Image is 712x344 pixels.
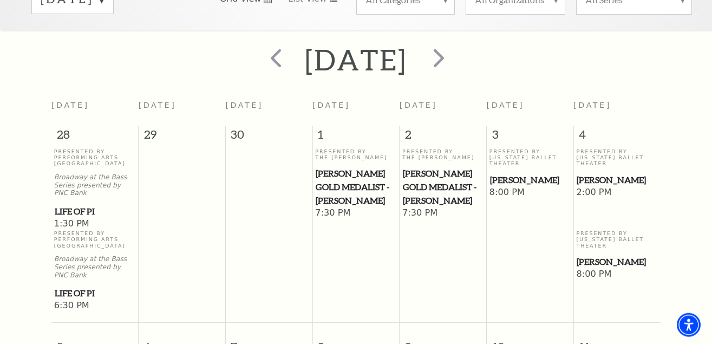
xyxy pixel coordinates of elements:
[576,255,658,269] a: Peter Pan
[490,173,570,187] span: [PERSON_NAME]
[576,148,658,167] p: Presented By [US_STATE] Ballet Theater
[417,41,457,79] button: next
[51,126,138,148] span: 28
[487,126,573,148] span: 3
[574,126,661,148] span: 4
[54,148,136,167] p: Presented By Performing Arts [GEOGRAPHIC_DATA]
[402,148,484,161] p: Presented By The [PERSON_NAME]
[55,287,135,300] span: Life of Pi
[313,126,400,148] span: 1
[255,41,295,79] button: prev
[576,230,658,249] p: Presented By [US_STATE] Ballet Theater
[54,205,136,218] a: Life of Pi
[577,255,657,269] span: [PERSON_NAME]
[54,255,136,279] p: Broadway at the Bass Series presented by PNC Bank
[226,126,312,148] span: 30
[315,207,396,219] span: 7:30 PM
[677,313,701,337] div: Accessibility Menu
[402,167,484,207] a: Cliburn Gold Medalist - Aristo Sham
[315,167,396,207] a: Cliburn Gold Medalist - Aristo Sham
[577,173,657,187] span: [PERSON_NAME]
[54,230,136,249] p: Presented By Performing Arts [GEOGRAPHIC_DATA]
[576,187,658,199] span: 2:00 PM
[305,42,407,77] h2: [DATE]
[54,173,136,197] p: Broadway at the Bass Series presented by PNC Bank
[54,300,136,312] span: 6:30 PM
[400,101,437,109] span: [DATE]
[576,173,658,187] a: Peter Pan
[55,205,135,218] span: Life of Pi
[487,101,525,109] span: [DATE]
[54,218,136,230] span: 1:30 PM
[489,148,571,167] p: Presented By [US_STATE] Ballet Theater
[489,173,571,187] a: Peter Pan
[316,167,396,207] span: [PERSON_NAME] Gold Medalist - [PERSON_NAME]
[225,101,263,109] span: [DATE]
[573,101,611,109] span: [DATE]
[315,148,396,161] p: Presented By The [PERSON_NAME]
[402,207,484,219] span: 7:30 PM
[403,167,483,207] span: [PERSON_NAME] Gold Medalist - [PERSON_NAME]
[576,269,658,281] span: 8:00 PM
[51,101,89,109] span: [DATE]
[400,126,486,148] span: 2
[139,101,177,109] span: [DATE]
[489,187,571,199] span: 8:00 PM
[312,101,350,109] span: [DATE]
[54,287,136,300] a: Life of Pi
[139,126,225,148] span: 29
